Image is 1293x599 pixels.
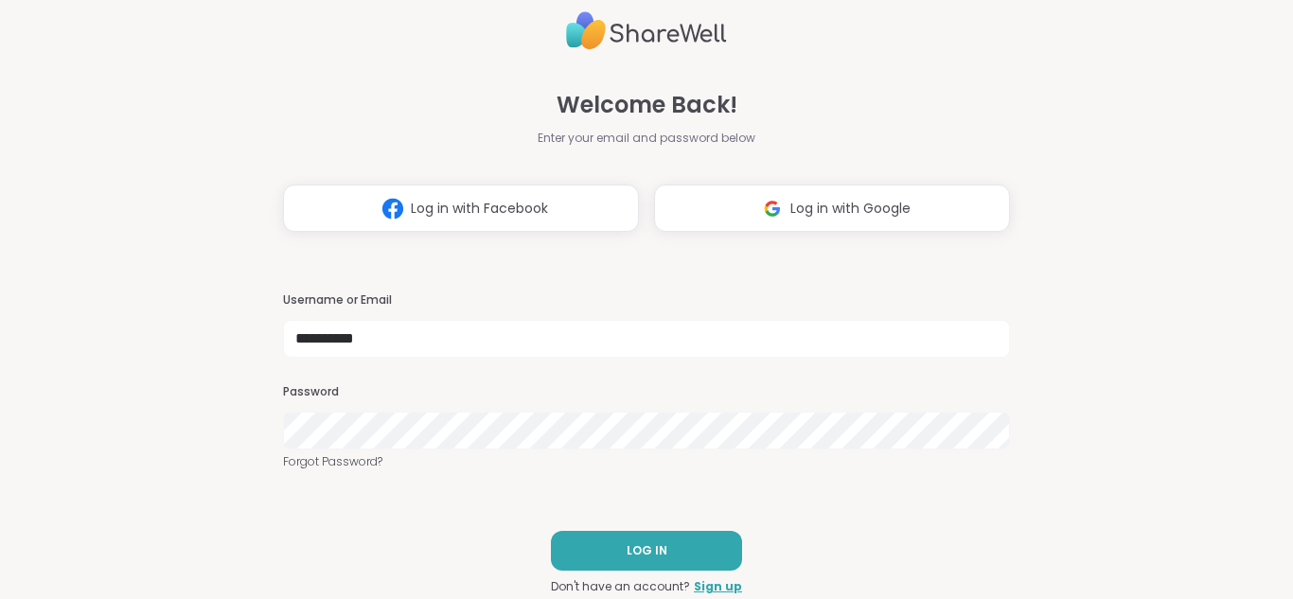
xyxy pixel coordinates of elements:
span: Log in with Google [790,199,911,219]
a: Forgot Password? [283,453,1010,470]
span: Enter your email and password below [538,130,755,147]
a: Sign up [694,578,742,595]
h3: Password [283,384,1010,400]
img: ShareWell Logo [566,4,727,58]
button: Log in with Facebook [283,185,639,232]
span: Don't have an account? [551,578,690,595]
h3: Username or Email [283,292,1010,308]
span: Log in with Facebook [411,199,548,219]
button: Log in with Google [654,185,1010,232]
span: LOG IN [627,542,667,559]
img: ShareWell Logomark [754,191,790,226]
img: ShareWell Logomark [375,191,411,226]
button: LOG IN [551,531,742,571]
span: Welcome Back! [557,88,737,122]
